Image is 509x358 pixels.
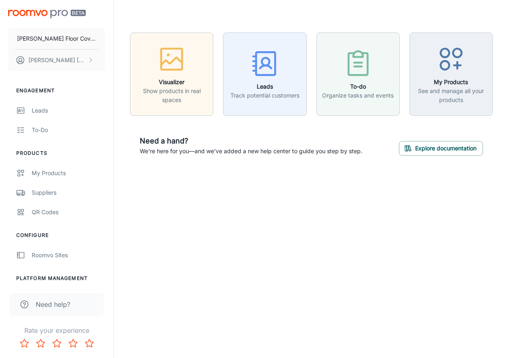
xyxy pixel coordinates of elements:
[223,69,306,78] a: LeadsTrack potential customers
[415,78,487,87] h6: My Products
[230,82,299,91] h6: Leads
[399,144,483,152] a: Explore documentation
[32,188,105,197] div: Suppliers
[8,50,105,71] button: [PERSON_NAME] [PERSON_NAME]
[399,141,483,156] button: Explore documentation
[322,82,394,91] h6: To-do
[8,10,86,18] img: Roomvo PRO Beta
[316,69,400,78] a: To-doOrganize tasks and events
[230,91,299,100] p: Track potential customers
[409,33,493,116] button: My ProductsSee and manage all your products
[130,33,213,116] button: VisualizerShow products in real spaces
[415,87,487,104] p: See and manage all your products
[8,28,105,49] button: [PERSON_NAME] Floor Covering
[140,147,362,156] p: We're here for you—and we've added a new help center to guide you step by step.
[28,56,86,65] p: [PERSON_NAME] [PERSON_NAME]
[135,78,208,87] h6: Visualizer
[17,34,96,43] p: [PERSON_NAME] Floor Covering
[223,33,306,116] button: LeadsTrack potential customers
[316,33,400,116] button: To-doOrganize tasks and events
[32,126,105,135] div: To-do
[140,135,362,147] h6: Need a hand?
[322,91,394,100] p: Organize tasks and events
[409,69,493,78] a: My ProductsSee and manage all your products
[32,106,105,115] div: Leads
[32,169,105,178] div: My Products
[135,87,208,104] p: Show products in real spaces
